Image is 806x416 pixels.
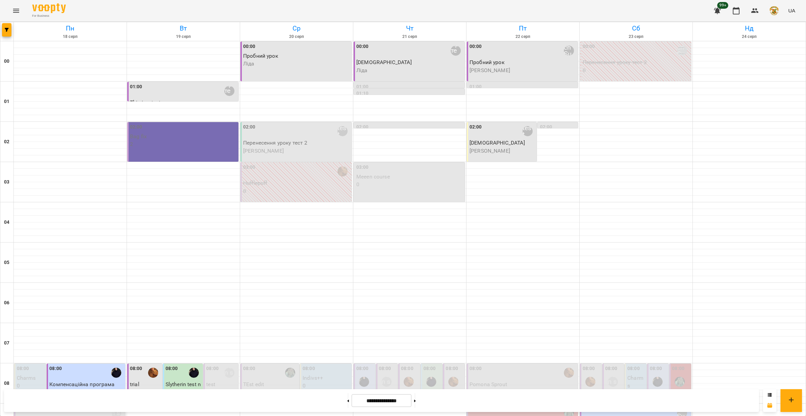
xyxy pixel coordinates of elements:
img: Pomona Sprout [585,377,595,387]
img: Severus Snape [359,377,369,387]
h6: Сб [581,23,691,34]
img: Voopty Logo [32,3,66,13]
p: 0 [303,382,350,390]
span: [PERSON_NAME] [243,148,284,154]
button: UA [786,4,798,17]
h6: 19 серп [128,34,239,40]
label: 08:00 [130,365,142,372]
div: Can see [224,368,234,378]
p: Charms [627,374,645,390]
h6: 22 серп [467,34,578,40]
label: 08:00 [401,365,413,372]
label: 08:00 [469,365,482,372]
label: 03:00 [356,164,369,171]
label: 00:00 [583,43,595,50]
p: Hufflepuff [243,179,350,187]
label: 08:00 [650,365,662,372]
label: 01:10 [356,90,369,97]
h6: 24 серп [694,34,805,40]
button: Menu [8,3,24,19]
div: TEchSupp [564,46,574,56]
img: Pomona Sprout [404,377,414,387]
label: 00:00 [469,43,482,50]
p: Bag fix [130,133,237,141]
label: 03:00 [243,164,256,171]
label: 08:00 [166,365,178,372]
label: 08:00 [49,365,62,372]
p: test [206,380,237,388]
label: 00:00 [356,43,369,50]
span: UA [788,7,795,14]
h6: 01 [4,98,9,105]
h6: 08 [4,380,9,387]
label: 08:00 [627,365,640,372]
label: 02:00 [356,123,369,131]
label: 08:00 [17,365,29,372]
label: 08:00 [356,365,369,372]
h6: 18 серп [15,34,126,40]
img: Albus Dumbledore [285,368,295,378]
div: test [523,126,533,136]
p: Meeen course [356,173,463,181]
img: Severus Snape [426,377,436,387]
h6: 02 [4,138,9,146]
label: 01:00 [130,83,142,91]
p: Компенсаційна програма [49,380,124,388]
div: Severus Snape [189,368,199,378]
img: Pomona Sprout [148,368,158,378]
label: 01:00 [469,83,482,91]
p: 0 [17,382,45,390]
p: trial [130,380,161,388]
label: 02:00 [469,123,482,131]
h6: Ср [241,23,352,34]
p: Indivs++ [303,374,350,382]
label: 08:00 [583,365,595,372]
p: Пробний урок [243,52,350,60]
h6: Пн [15,23,126,34]
label: 08:00 [423,365,436,372]
h6: 23 серп [581,34,691,40]
h6: Пт [467,23,578,34]
h6: 00 [4,58,9,65]
label: 00:00 [243,43,256,50]
p: Пробний урок [469,58,577,66]
img: Pomona Sprout [448,377,458,387]
h6: Вт [128,23,239,34]
img: Pomona Sprout [564,368,574,378]
div: Can see [608,377,618,387]
p: [DEMOGRAPHIC_DATA] [356,58,463,66]
h6: 04 [4,219,9,226]
span: Ліда [356,67,368,73]
label: 08:00 [446,365,458,372]
div: Артем [224,86,234,96]
p: Pomona Sprout [469,380,577,388]
p: 0 [356,180,463,189]
h6: Нд [694,23,805,34]
div: TEchSupp [677,46,687,56]
label: 02:00 [130,123,142,131]
p: [DEMOGRAPHIC_DATA] [469,139,535,147]
img: Severus Snape [653,377,663,387]
h6: Чт [354,23,465,34]
label: 08:00 [243,365,256,372]
span: 99+ [717,2,728,9]
span: [PERSON_NAME] [469,148,510,154]
label: 08:00 [605,365,618,372]
span: Ліда [243,60,255,67]
p: Перенесення уроку тест 2 [583,58,690,66]
p: TEst edit [243,380,298,388]
img: Severus Snape [111,368,121,378]
label: 08:00 [206,365,219,372]
p: Перенесення уроку тест 2 [243,139,350,147]
p: 0 [243,187,350,195]
label: 08:00 [379,365,391,372]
